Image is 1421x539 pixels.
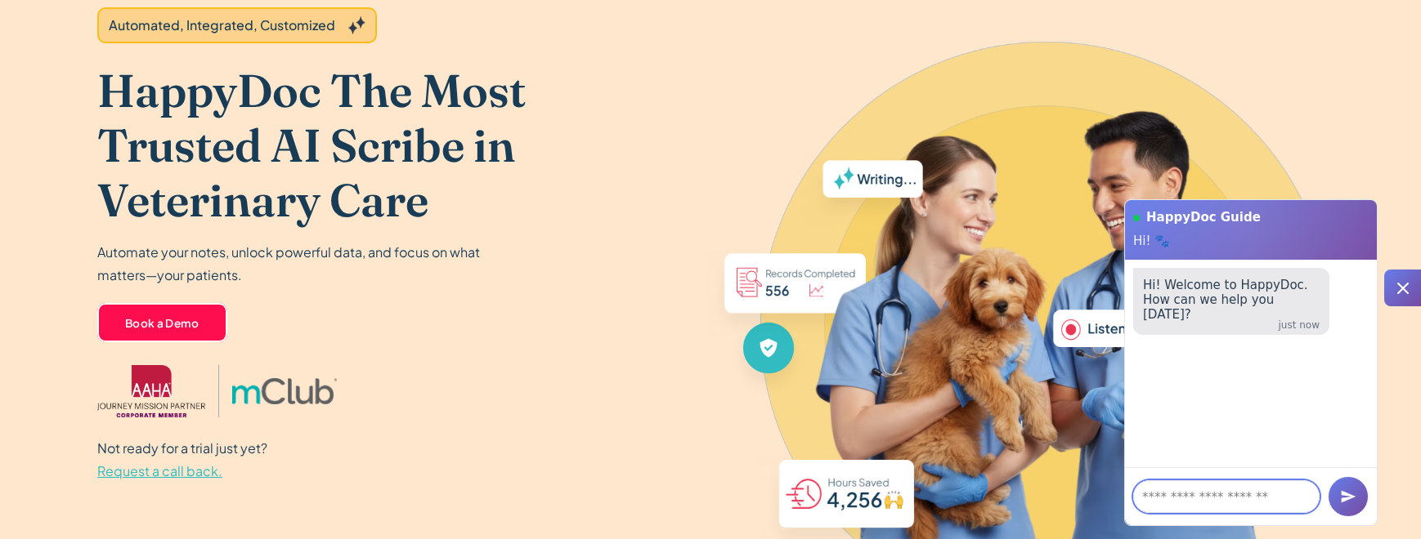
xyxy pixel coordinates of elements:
img: mclub logo [232,378,337,404]
p: Automate your notes, unlock powerful data, and focus on what matters—your patients. [97,241,490,287]
a: Book a Demo [97,303,227,342]
p: Not ready for a trial just yet? [97,437,267,483]
div: Automated, Integrated, Customized [109,16,335,35]
img: AAHA Advantage logo [97,365,205,417]
img: Grey sparkles. [348,16,365,34]
span: Request a call back. [97,462,222,479]
h1: HappyDoc The Most Trusted AI Scribe in Veterinary Care [97,63,649,228]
